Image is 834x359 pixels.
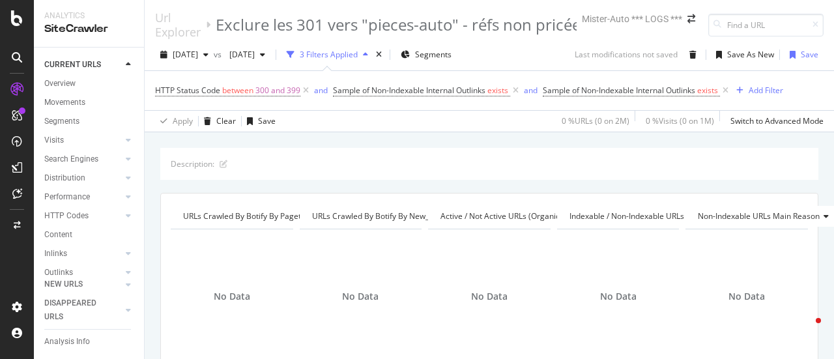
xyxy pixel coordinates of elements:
div: Switch to Advanced Mode [730,115,824,126]
a: Movements [44,96,135,109]
div: times [373,48,384,61]
div: Distribution [44,171,85,185]
button: Save [784,44,818,65]
div: Performance [44,190,90,204]
div: 3 Filters Applied [300,49,358,60]
span: HTTP Status Code [155,85,220,96]
a: Outlinks [44,266,122,280]
div: Add Filter [749,85,783,96]
div: Content [44,228,72,242]
div: SiteCrawler [44,22,134,36]
button: and [314,84,328,96]
button: Segments [395,44,457,65]
div: 0 % URLs ( 0 on 2M ) [562,115,629,126]
div: Save As New [727,49,774,60]
span: Non-Indexable URLs Main Reason [698,210,820,222]
span: Sample of Non-Indexable Internal Outlinks [333,85,485,96]
button: 3 Filters Applied [281,44,373,65]
div: Outlinks [44,266,73,280]
a: Performance [44,190,122,204]
div: Last modifications not saved [575,49,678,60]
div: Overview [44,77,76,91]
h4: URLs Crawled By Botify By pagetype [180,206,334,227]
span: Segments [415,49,452,60]
h4: URLs Crawled By Botify By new_or_old [309,206,470,227]
div: Visits [44,134,64,147]
span: 2025 Aug. 17th [173,49,198,60]
span: 300 and 399 [255,81,300,100]
a: Url Explorer [155,10,201,39]
span: URLs Crawled By Botify By pagetype [183,210,314,222]
div: DISAPPEARED URLS [44,296,110,324]
div: 0 % Visits ( 0 on 1M ) [646,115,714,126]
span: No Data [214,290,250,303]
a: Search Engines [44,152,122,166]
div: Analytics [44,10,134,22]
a: Overview [44,77,135,91]
div: Analysis Info [44,335,90,349]
button: Apply [155,111,193,132]
div: Exclure les 301 vers "pieces-auto" - réfs non pricées [216,14,588,36]
div: Save [258,115,276,126]
div: Segments [44,115,79,128]
button: Switch to Advanced Mode [725,111,824,132]
div: Description: [171,158,214,169]
div: Movements [44,96,85,109]
button: and [524,84,538,96]
button: [DATE] [155,44,214,65]
span: Sample of Non-Indexable Internal Outlinks [543,85,695,96]
button: Clear [199,111,236,132]
a: Segments [44,115,135,128]
span: exists [487,85,508,96]
span: URLs Crawled By Botify By new_or_old [312,210,451,222]
button: Save As New [711,44,774,65]
span: between [222,85,253,96]
div: and [314,85,328,96]
a: Visits [44,134,122,147]
div: Search Engines [44,152,98,166]
a: NEW URLS [44,278,122,291]
span: Active / Not Active URLs (organic - all) [440,210,578,222]
span: No Data [600,290,637,303]
div: NEW URLS [44,278,83,291]
a: CURRENT URLS [44,58,122,72]
a: Content [44,228,135,242]
h4: Indexable / Non-Indexable URLs Distribution [567,206,748,227]
a: HTTP Codes [44,209,122,223]
a: Distribution [44,171,122,185]
div: Clear [216,115,236,126]
input: Find a URL [708,14,824,36]
iframe: Intercom live chat [790,315,821,346]
a: Analysis Info [44,335,135,349]
span: No Data [728,290,765,303]
span: vs [214,49,224,60]
span: No Data [342,290,379,303]
span: Indexable / Non-Indexable URLs distribution [569,210,728,222]
div: Apply [173,115,193,126]
div: Save [801,49,818,60]
div: CURRENT URLS [44,58,101,72]
div: Inlinks [44,247,67,261]
div: HTTP Codes [44,209,89,223]
span: exists [697,85,718,96]
button: [DATE] [224,44,270,65]
span: 2025 Jul. 31st [224,49,255,60]
div: and [524,85,538,96]
button: Add Filter [731,83,783,98]
button: Save [242,111,276,132]
div: arrow-right-arrow-left [687,14,695,23]
a: DISAPPEARED URLS [44,296,122,324]
span: No Data [471,290,508,303]
a: Inlinks [44,247,122,261]
h4: Active / Not Active URLs [438,206,597,227]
